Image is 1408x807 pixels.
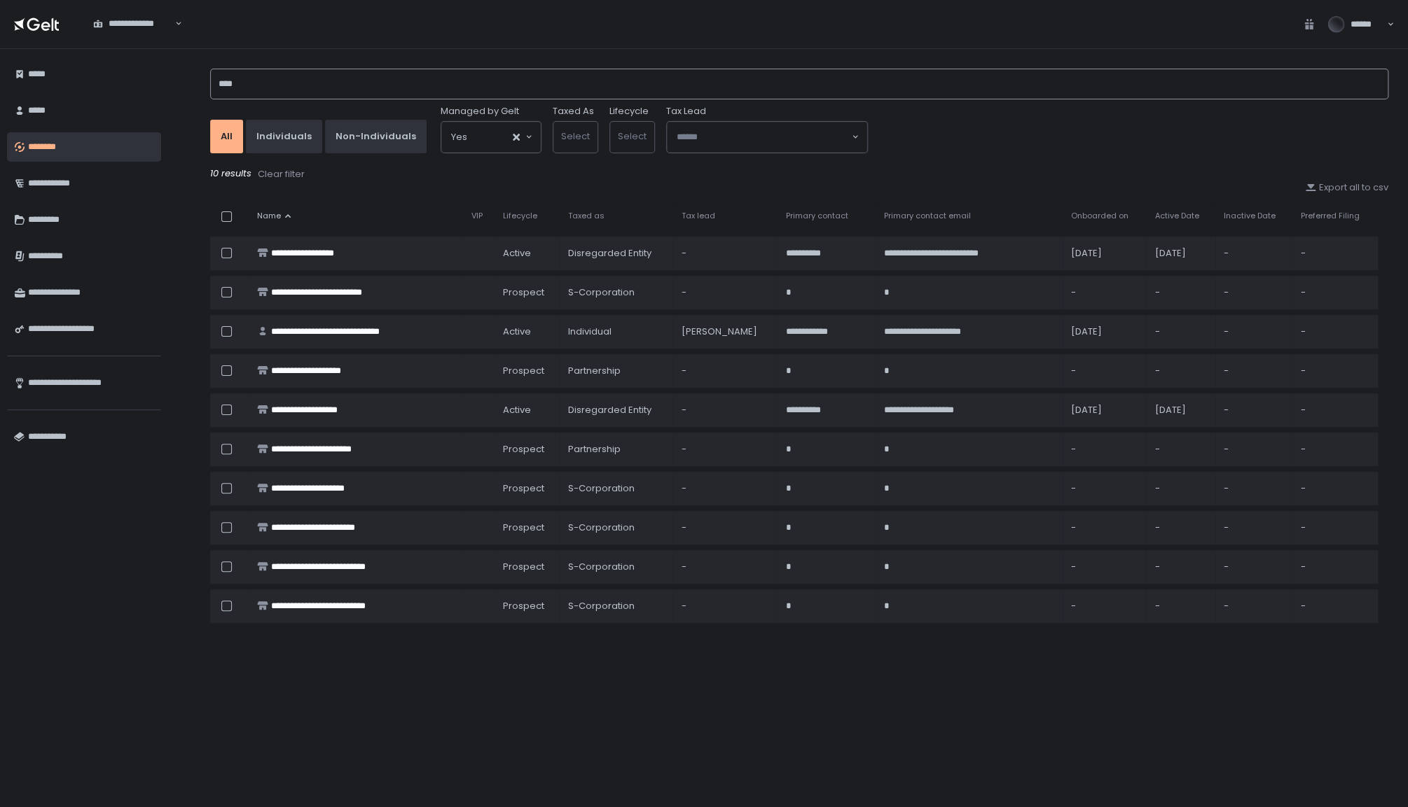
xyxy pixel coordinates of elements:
[1224,325,1285,338] div: -
[503,247,531,260] span: active
[1071,482,1138,495] div: -
[221,130,233,143] div: All
[1224,443,1285,456] div: -
[1301,325,1369,338] div: -
[1224,521,1285,534] div: -
[503,286,544,299] span: prospect
[1071,404,1138,416] div: [DATE]
[1071,561,1138,573] div: -
[1154,325,1206,338] div: -
[1154,404,1206,416] div: [DATE]
[1301,443,1369,456] div: -
[568,247,664,260] div: Disregarded Entity
[1301,600,1369,612] div: -
[1301,365,1369,377] div: -
[1154,443,1206,456] div: -
[503,404,531,416] span: active
[1224,211,1276,221] span: Inactive Date
[1224,365,1285,377] div: -
[1224,247,1285,260] div: -
[84,10,182,39] div: Search for option
[1154,482,1206,495] div: -
[503,365,544,377] span: prospect
[1071,211,1129,221] span: Onboarded on
[503,211,537,221] span: Lifecycle
[1301,482,1369,495] div: -
[1305,181,1388,194] button: Export all to csv
[884,211,971,221] span: Primary contact email
[681,600,768,612] div: -
[256,130,312,143] div: Individuals
[1071,247,1138,260] div: [DATE]
[568,482,664,495] div: S-Corporation
[210,167,1388,181] div: 10 results
[568,561,664,573] div: S-Corporation
[568,286,664,299] div: S-Corporation
[568,600,664,612] div: S-Corporation
[93,30,174,44] input: Search for option
[666,105,706,118] span: Tax Lead
[568,521,664,534] div: S-Corporation
[1154,600,1206,612] div: -
[1154,247,1206,260] div: [DATE]
[681,404,768,416] div: -
[553,105,594,118] label: Taxed As
[257,211,281,221] span: Name
[441,122,541,153] div: Search for option
[681,247,768,260] div: -
[503,561,544,573] span: prospect
[681,521,768,534] div: -
[1224,482,1285,495] div: -
[681,561,768,573] div: -
[1224,561,1285,573] div: -
[1301,521,1369,534] div: -
[1301,286,1369,299] div: -
[258,168,305,181] div: Clear filter
[568,325,664,338] div: Individual
[1154,521,1206,534] div: -
[681,286,768,299] div: -
[451,130,467,144] span: Yes
[1301,404,1369,416] div: -
[667,122,867,153] div: Search for option
[1071,325,1138,338] div: [DATE]
[441,105,519,118] span: Managed by Gelt
[503,325,531,338] span: active
[1154,211,1199,221] span: Active Date
[1154,365,1206,377] div: -
[677,130,850,144] input: Search for option
[246,120,322,153] button: Individuals
[681,443,768,456] div: -
[609,105,649,118] label: Lifecycle
[568,365,664,377] div: Partnership
[325,120,427,153] button: Non-Individuals
[681,211,715,221] span: Tax lead
[1071,521,1138,534] div: -
[1224,286,1285,299] div: -
[561,129,590,143] span: Select
[336,130,416,143] div: Non-Individuals
[1154,286,1206,299] div: -
[513,134,520,141] button: Clear Selected
[1071,443,1138,456] div: -
[1301,561,1369,573] div: -
[503,600,544,612] span: prospect
[471,211,482,221] span: VIP
[681,365,768,377] div: -
[503,521,544,534] span: prospect
[503,482,544,495] span: prospect
[1224,404,1285,416] div: -
[1071,600,1138,612] div: -
[568,443,664,456] div: Partnership
[618,129,647,143] span: Select
[1301,247,1369,260] div: -
[1071,286,1138,299] div: -
[1154,561,1206,573] div: -
[1301,211,1360,221] span: Preferred Filing
[568,404,664,416] div: Disregarded Entity
[681,482,768,495] div: -
[785,211,848,221] span: Primary contact
[1224,600,1285,612] div: -
[568,211,605,221] span: Taxed as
